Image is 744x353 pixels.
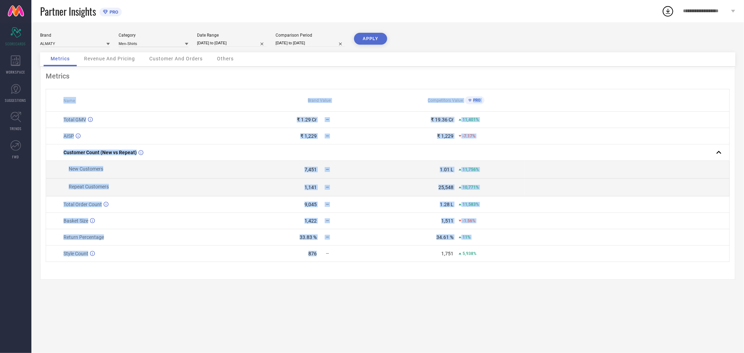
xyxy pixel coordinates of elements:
span: Revenue And Pricing [84,56,135,61]
span: New Customers [69,166,103,172]
div: 1,511 [441,218,453,224]
div: 7,451 [305,167,317,172]
span: PRO [108,9,118,15]
span: WORKSPACE [6,69,25,75]
span: 5,938% [463,251,476,256]
span: Style Count [63,251,88,256]
div: 1.01 L [440,167,453,172]
span: SUGGESTIONS [5,98,27,103]
span: 11,583% [463,202,479,207]
span: 11,401% [463,117,479,122]
div: 876 [308,251,317,256]
div: Comparison Period [276,33,345,38]
span: Return Percentage [63,234,104,240]
span: Others [217,56,234,61]
div: ₹ 1,229 [300,133,317,139]
div: Open download list [662,5,674,17]
div: 33.83 % [300,234,317,240]
div: 1,751 [441,251,453,256]
button: APPLY [354,33,387,45]
div: 25,548 [438,185,453,190]
div: ₹ 1.29 Cr [297,117,317,122]
span: Customer And Orders [149,56,203,61]
span: — [326,202,329,207]
div: 9,045 [305,202,317,207]
span: Repeat Customers [69,184,109,189]
span: 11,756% [463,167,479,172]
span: Metrics [51,56,70,61]
span: TRENDS [10,126,22,131]
span: 11% [463,235,471,240]
span: FWD [13,154,19,159]
div: Metrics [46,72,730,80]
span: Customer Count (New vs Repeat) [63,150,137,155]
span: 10,771% [463,185,479,190]
span: — [326,235,329,240]
div: 1.28 L [440,202,453,207]
input: Select date range [197,39,267,47]
span: SCORECARDS [6,41,26,46]
span: AISP [63,133,74,139]
span: — [326,117,329,122]
span: -7.17% [463,134,475,138]
span: — [326,134,329,138]
div: 1,141 [305,185,317,190]
span: Basket Size [63,218,88,224]
input: Select comparison period [276,39,345,47]
div: Brand [40,33,110,38]
div: ₹ 19.36 Cr [431,117,453,122]
div: ₹ 1,229 [437,133,453,139]
span: — [326,185,329,190]
div: Category [119,33,188,38]
span: Partner Insights [40,4,96,18]
span: Total Order Count [63,202,102,207]
span: — [326,167,329,172]
div: 1,422 [305,218,317,224]
span: Name [63,98,75,103]
span: Competitors Value [428,98,463,103]
span: Total GMV [63,117,86,122]
div: Date Range [197,33,267,38]
span: — [326,218,329,223]
span: Brand Value [308,98,331,103]
span: -1.56% [463,218,475,223]
span: PRO [472,98,481,103]
span: — [326,251,329,256]
div: 34.61 % [436,234,453,240]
